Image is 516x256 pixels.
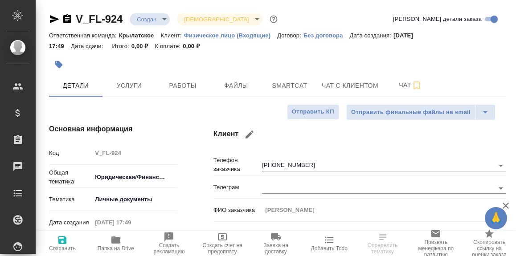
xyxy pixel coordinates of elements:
button: Open [495,159,507,172]
button: Добавить Todo [303,231,356,256]
p: Крылатское [119,32,161,39]
span: Чат [389,80,432,91]
p: Дата сдачи: [71,43,105,49]
a: Физическое лицо (Входящие) [184,31,278,39]
span: [PERSON_NAME] детали заказа [393,15,482,24]
span: Файлы [215,80,258,91]
span: Чат с клиентом [322,80,378,91]
span: Создать счет на предоплату [201,242,244,255]
button: Скопировать ссылку [62,14,73,24]
span: Работы [161,80,204,91]
button: Скопировать ссылку на оценку заказа [463,231,516,256]
input: Пустое поле [92,146,177,159]
p: Общая тематика [49,168,92,186]
p: Ответственная команда: [49,32,119,39]
span: Создать рекламацию [148,242,191,255]
a: V_FL-924 [76,13,123,25]
span: Добавить Todo [311,245,348,252]
button: 🙏 [485,207,507,229]
p: 0,00 ₽ [131,43,155,49]
div: Личные документы [92,192,177,207]
p: Телеграм [213,183,262,192]
a: Без договора [303,31,350,39]
button: Доп статусы указывают на важность/срочность заказа [268,13,279,25]
button: Отправить КП [287,104,339,120]
span: Отправить КП [292,107,334,117]
p: Дата создания: [350,32,393,39]
button: Призвать менеджера по развитию [409,231,463,256]
h4: Основная информация [49,124,178,134]
span: Сохранить [49,245,76,252]
span: Услуги [108,80,151,91]
input: Пустое поле [262,203,506,216]
button: Заявка на доставку [249,231,303,256]
p: 0,00 ₽ [183,43,206,49]
p: Email заказчика [213,229,262,238]
button: Определить тематику [356,231,410,256]
div: Создан [177,13,262,25]
span: Отправить финальные файлы на email [351,107,471,118]
button: Open [495,182,507,195]
span: Smartcat [268,80,311,91]
button: Отправить финальные файлы на email [346,104,475,120]
button: Папка на Drive [89,231,143,256]
p: Телефон заказчика [213,156,262,174]
button: Создать счет на предоплату [196,231,249,256]
p: ФИО заказчика [213,206,262,215]
p: Без договора [303,32,350,39]
p: Физическое лицо (Входящие) [184,32,278,39]
span: 🙏 [488,209,504,228]
p: Клиент: [160,32,184,39]
div: Создан [130,13,170,25]
span: Определить тематику [361,242,404,255]
div: Юридическая/Финансовая [92,170,177,185]
p: Договор: [277,32,303,39]
p: Тематика [49,195,92,204]
span: Детали [54,80,97,91]
p: Итого: [112,43,131,49]
h4: Клиент [213,124,506,145]
svg: Подписаться [411,80,422,91]
button: Скопировать ссылку для ЯМессенджера [49,14,60,24]
p: Код [49,149,92,158]
button: Добавить тэг [49,55,69,74]
button: [DEMOGRAPHIC_DATA] [181,16,251,23]
button: Создан [134,16,159,23]
button: Создать рекламацию [143,231,196,256]
button: Сохранить [36,231,89,256]
p: Дата создания [49,218,92,227]
p: К оплате: [155,43,183,49]
input: Пустое поле [92,216,170,229]
span: Заявка на доставку [254,242,297,255]
div: split button [346,104,496,120]
span: Папка на Drive [98,245,134,252]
